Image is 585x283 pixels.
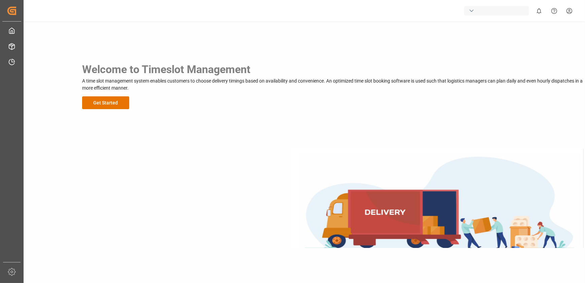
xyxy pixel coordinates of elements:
h3: Welcome to Timeslot Management [82,61,584,77]
button: show 0 new notifications [531,3,547,19]
button: Get Started [82,96,129,109]
img: Delivery Truck [291,149,584,248]
p: A time slot management system enables customers to choose delivery timings based on availability ... [82,77,584,92]
button: Help Center [547,3,562,19]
